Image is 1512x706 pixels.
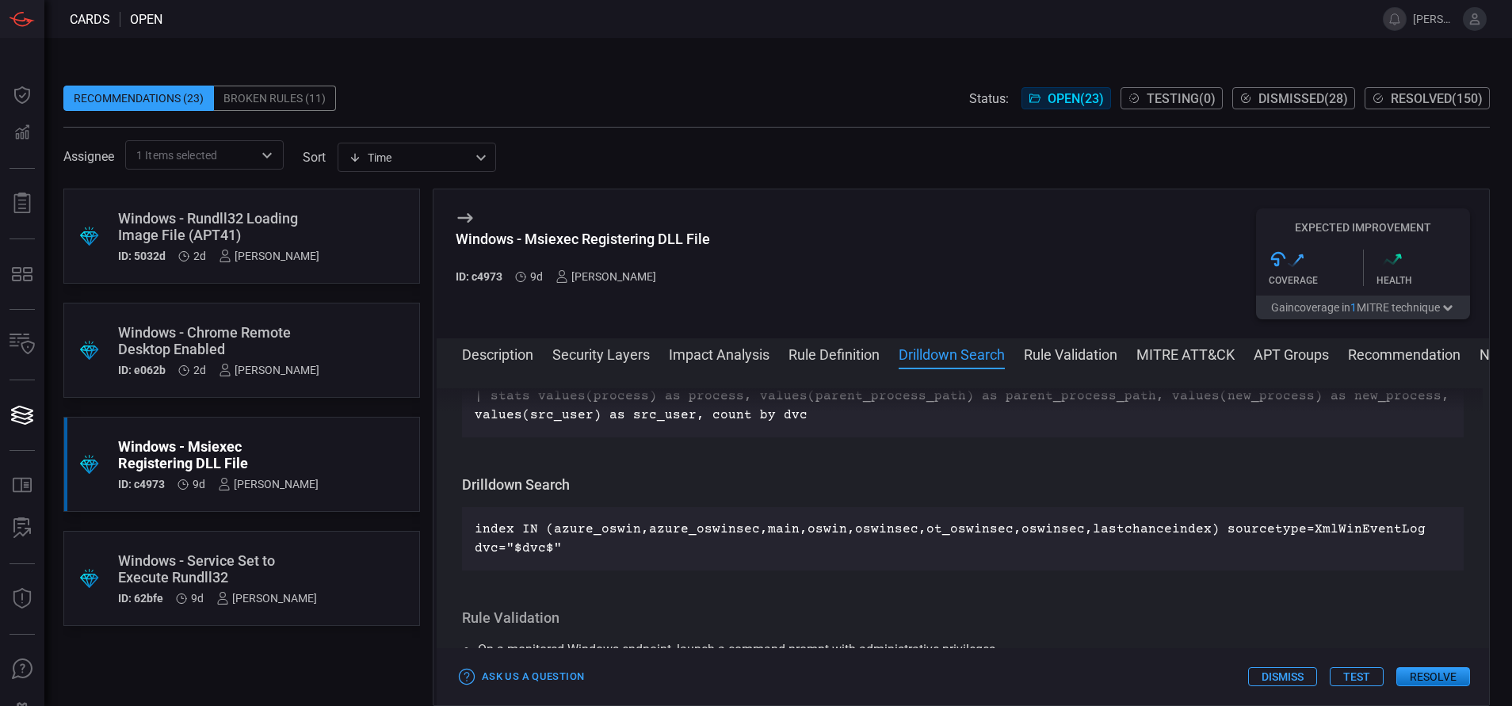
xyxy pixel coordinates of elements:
[118,364,166,376] h5: ID: e062b
[130,12,162,27] span: open
[118,438,319,471] div: Windows - Msiexec Registering DLL File
[556,270,656,283] div: [PERSON_NAME]
[1330,667,1384,686] button: Test
[969,91,1009,106] span: Status:
[1021,87,1111,109] button: Open(23)
[136,147,217,163] span: 1 Items selected
[478,640,1448,659] li: On a monitored Windows endpoint, launch a command prompt with administrative privileges.
[3,580,41,618] button: Threat Intelligence
[530,270,543,283] span: Aug 10, 2025 9:10 AM
[3,467,41,505] button: Rule Catalog
[118,250,166,262] h5: ID: 5032d
[456,231,710,247] div: Windows - Msiexec Registering DLL File
[193,478,205,490] span: Aug 10, 2025 9:10 AM
[3,114,41,152] button: Detections
[1254,344,1329,363] button: APT Groups
[1365,87,1490,109] button: Resolved(150)
[462,344,533,363] button: Description
[1350,301,1357,314] span: 1
[1256,221,1470,234] h5: Expected Improvement
[70,12,110,27] span: Cards
[1147,91,1216,106] span: Testing ( 0 )
[303,150,326,165] label: sort
[3,396,41,434] button: Cards
[1258,91,1348,106] span: Dismissed ( 28 )
[1269,275,1363,286] div: Coverage
[3,326,41,364] button: Inventory
[669,344,769,363] button: Impact Analysis
[1348,344,1460,363] button: Recommendation
[1376,275,1471,286] div: Health
[3,651,41,689] button: Ask Us A Question
[219,364,319,376] div: [PERSON_NAME]
[219,250,319,262] div: [PERSON_NAME]
[456,270,502,283] h5: ID: c4973
[349,150,471,166] div: Time
[118,552,317,586] div: Windows - Service Set to Execute Rundll32
[552,344,650,363] button: Security Layers
[214,86,336,111] div: Broken Rules (11)
[3,509,41,548] button: ALERT ANALYSIS
[475,520,1451,558] p: index IN (azure_oswin,azure_oswinsec,main,oswin,oswinsec,ot_oswinsec,oswinsec,lastchanceindex) so...
[218,478,319,490] div: [PERSON_NAME]
[1391,91,1483,106] span: Resolved ( 150 )
[3,255,41,293] button: MITRE - Detection Posture
[1121,87,1223,109] button: Testing(0)
[1256,296,1470,319] button: Gaincoverage in1MITRE technique
[462,609,1464,628] h3: Rule Validation
[193,250,206,262] span: Aug 17, 2025 9:26 AM
[1024,344,1117,363] button: Rule Validation
[118,592,163,605] h5: ID: 62bfe
[456,665,588,689] button: Ask Us a Question
[1248,667,1317,686] button: Dismiss
[462,475,1464,494] h3: Drilldown Search
[256,144,278,166] button: Open
[63,86,214,111] div: Recommendations (23)
[191,592,204,605] span: Aug 10, 2025 9:09 AM
[1413,13,1457,25] span: [PERSON_NAME].[PERSON_NAME]
[899,344,1005,363] button: Drilldown Search
[193,364,206,376] span: Aug 17, 2025 9:25 AM
[1136,344,1235,363] button: MITRE ATT&CK
[1396,667,1470,686] button: Resolve
[118,210,319,243] div: Windows - Rundll32 Loading Image File (APT41)
[3,185,41,223] button: Reports
[788,344,880,363] button: Rule Definition
[63,149,114,164] span: Assignee
[216,592,317,605] div: [PERSON_NAME]
[118,324,319,357] div: Windows - Chrome Remote Desktop Enabled
[1048,91,1104,106] span: Open ( 23 )
[118,478,165,490] h5: ID: c4973
[3,76,41,114] button: Dashboard
[1232,87,1355,109] button: Dismissed(28)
